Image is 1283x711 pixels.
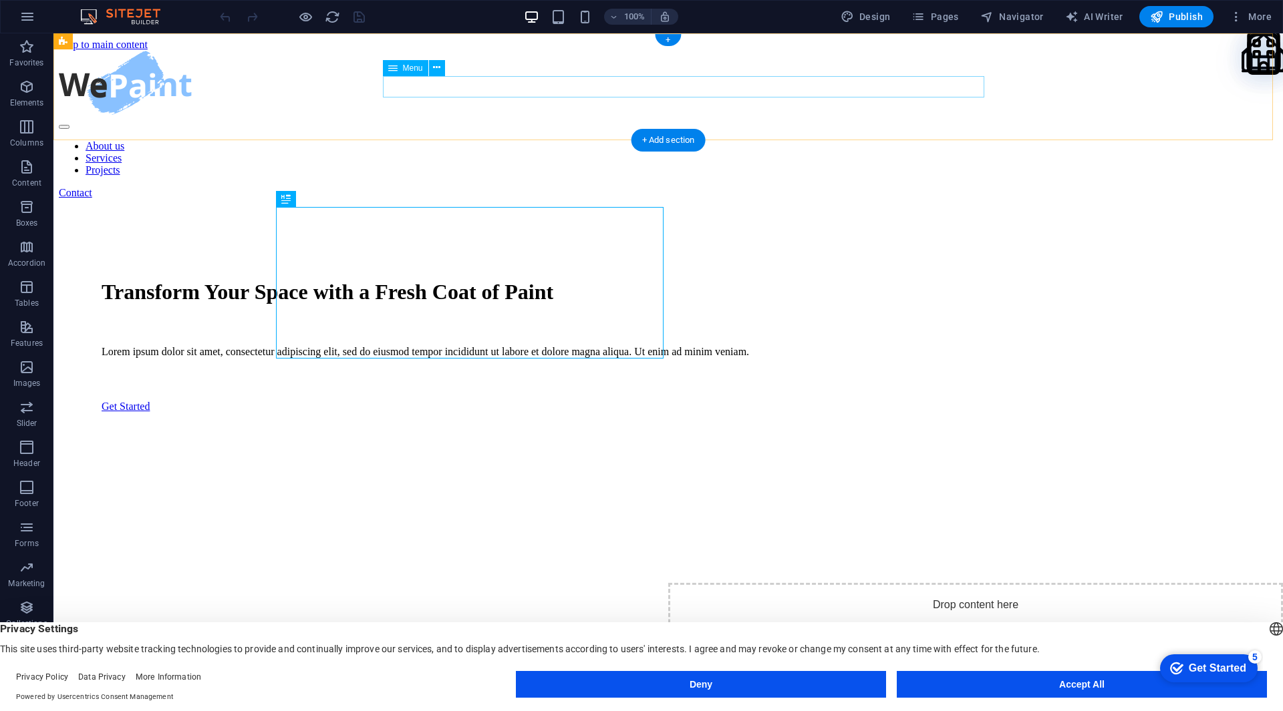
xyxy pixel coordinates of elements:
[835,6,896,27] button: Design
[1224,6,1277,27] button: More
[624,9,646,25] h6: 100%
[6,618,47,629] p: Collections
[16,218,38,228] p: Boxes
[604,9,652,25] button: 100%
[325,9,340,25] i: Reload page
[921,608,995,626] span: Paste clipboard
[9,57,43,68] p: Favorites
[1230,10,1272,23] span: More
[13,458,40,469] p: Header
[5,5,94,17] a: Skip to main content
[15,538,39,549] p: Forms
[1139,6,1214,27] button: Publish
[980,10,1044,23] span: Navigator
[99,3,112,16] div: 5
[17,418,37,429] p: Slider
[655,34,681,46] div: +
[911,10,958,23] span: Pages
[10,138,43,148] p: Columns
[8,578,45,589] p: Marketing
[659,11,671,23] i: On resize automatically adjust zoom level to fit chosen device.
[403,64,423,72] span: Menu
[12,178,41,188] p: Content
[1065,10,1123,23] span: AI Writer
[10,97,44,108] p: Elements
[631,129,706,152] div: + Add section
[8,258,45,268] p: Accordion
[1060,6,1129,27] button: AI Writer
[11,7,108,35] div: Get Started 5 items remaining, 0% complete
[841,10,891,23] span: Design
[13,378,41,389] p: Images
[77,9,177,25] img: Editor Logo
[850,608,916,626] span: Add elements
[15,298,39,308] p: Tables
[906,6,964,27] button: Pages
[15,498,39,509] p: Footer
[297,9,313,25] button: Click here to leave preview mode and continue editing
[975,6,1049,27] button: Navigator
[324,9,340,25] button: reload
[615,549,1230,644] div: Drop content here
[835,6,896,27] div: Design (Ctrl+Alt+Y)
[39,15,97,27] div: Get Started
[1150,10,1203,23] span: Publish
[11,338,43,348] p: Features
